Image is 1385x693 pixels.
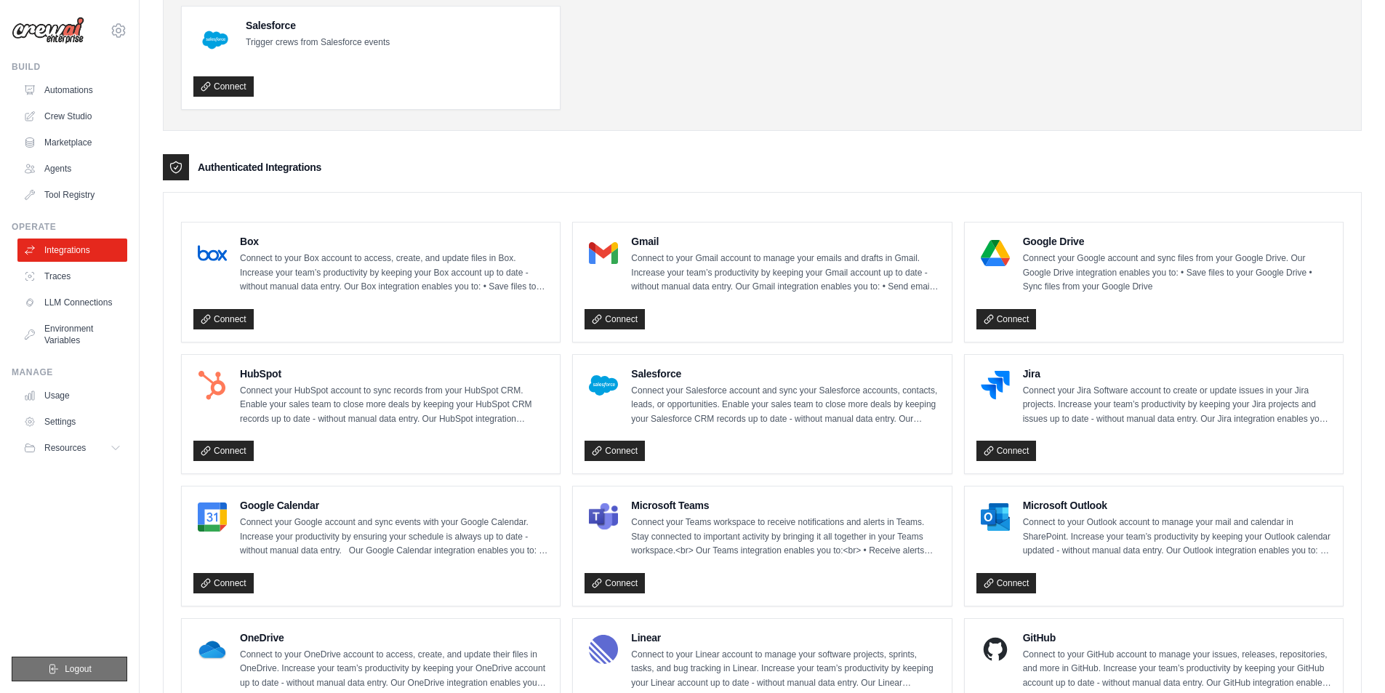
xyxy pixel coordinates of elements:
[17,105,127,128] a: Crew Studio
[240,648,548,691] p: Connect to your OneDrive account to access, create, and update their files in OneDrive. Increase ...
[585,309,645,329] a: Connect
[589,635,618,664] img: Linear Logo
[17,291,127,314] a: LLM Connections
[631,516,939,558] p: Connect your Teams workspace to receive notifications and alerts in Teams. Stay connected to impo...
[1023,498,1331,513] h4: Microsoft Outlook
[1023,252,1331,295] p: Connect your Google account and sync files from your Google Drive. Our Google Drive integration e...
[585,573,645,593] a: Connect
[240,366,548,381] h4: HubSpot
[17,410,127,433] a: Settings
[981,635,1010,664] img: GitHub Logo
[589,371,618,400] img: Salesforce Logo
[193,573,254,593] a: Connect
[240,630,548,645] h4: OneDrive
[198,160,321,175] h3: Authenticated Integrations
[1023,648,1331,691] p: Connect to your GitHub account to manage your issues, releases, repositories, and more in GitHub....
[585,441,645,461] a: Connect
[631,648,939,691] p: Connect to your Linear account to manage your software projects, sprints, tasks, and bug tracking...
[1023,516,1331,558] p: Connect to your Outlook account to manage your mail and calendar in SharePoint. Increase your tea...
[976,573,1037,593] a: Connect
[631,252,939,295] p: Connect to your Gmail account to manage your emails and drafts in Gmail. Increase your team’s pro...
[17,79,127,102] a: Automations
[1023,366,1331,381] h4: Jira
[240,234,548,249] h4: Box
[198,23,233,57] img: Salesforce Logo
[246,18,390,33] h4: Salesforce
[198,371,227,400] img: HubSpot Logo
[193,76,254,97] a: Connect
[976,441,1037,461] a: Connect
[1023,384,1331,427] p: Connect your Jira Software account to create or update issues in your Jira projects. Increase you...
[12,657,127,681] button: Logout
[240,516,548,558] p: Connect your Google account and sync events with your Google Calendar. Increase your productivity...
[981,502,1010,532] img: Microsoft Outlook Logo
[12,221,127,233] div: Operate
[12,17,84,44] img: Logo
[17,239,127,262] a: Integrations
[631,366,939,381] h4: Salesforce
[976,309,1037,329] a: Connect
[12,366,127,378] div: Manage
[589,502,618,532] img: Microsoft Teams Logo
[631,498,939,513] h4: Microsoft Teams
[17,131,127,154] a: Marketplace
[17,384,127,407] a: Usage
[981,239,1010,268] img: Google Drive Logo
[193,441,254,461] a: Connect
[17,157,127,180] a: Agents
[17,265,127,288] a: Traces
[631,234,939,249] h4: Gmail
[240,252,548,295] p: Connect to your Box account to access, create, and update files in Box. Increase your team’s prod...
[198,502,227,532] img: Google Calendar Logo
[240,384,548,427] p: Connect your HubSpot account to sync records from your HubSpot CRM. Enable your sales team to clo...
[198,635,227,664] img: OneDrive Logo
[17,317,127,352] a: Environment Variables
[65,663,92,675] span: Logout
[631,630,939,645] h4: Linear
[17,436,127,460] button: Resources
[240,498,548,513] h4: Google Calendar
[981,371,1010,400] img: Jira Logo
[44,442,86,454] span: Resources
[589,239,618,268] img: Gmail Logo
[631,384,939,427] p: Connect your Salesforce account and sync your Salesforce accounts, contacts, leads, or opportunit...
[12,61,127,73] div: Build
[198,239,227,268] img: Box Logo
[193,309,254,329] a: Connect
[1023,234,1331,249] h4: Google Drive
[17,183,127,207] a: Tool Registry
[246,36,390,50] p: Trigger crews from Salesforce events
[1023,630,1331,645] h4: GitHub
